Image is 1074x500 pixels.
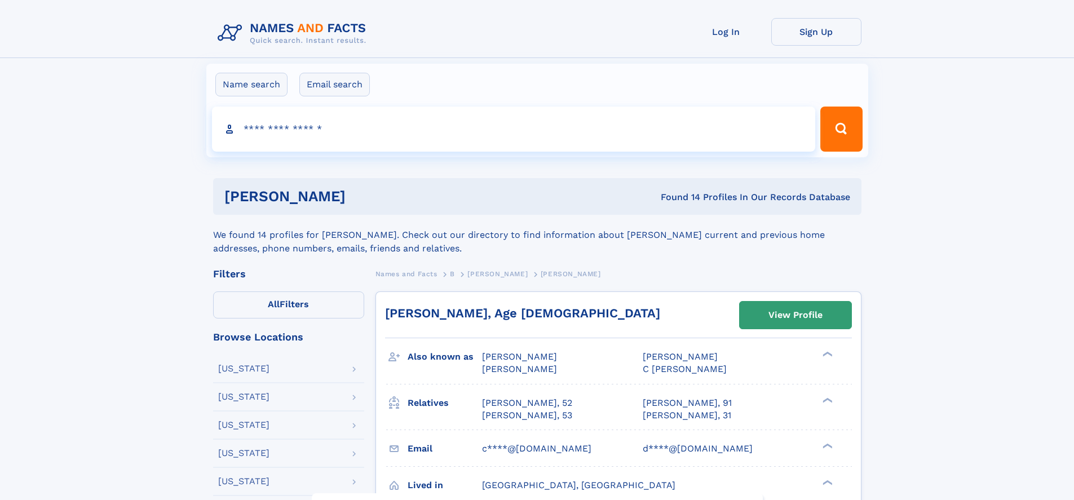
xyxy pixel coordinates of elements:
[299,73,370,96] label: Email search
[771,18,861,46] a: Sign Up
[408,393,482,413] h3: Relatives
[482,397,572,409] a: [PERSON_NAME], 52
[212,107,816,152] input: search input
[467,267,528,281] a: [PERSON_NAME]
[740,302,851,329] a: View Profile
[820,351,833,358] div: ❯
[482,480,675,490] span: [GEOGRAPHIC_DATA], [GEOGRAPHIC_DATA]
[450,270,455,278] span: B
[541,270,601,278] span: [PERSON_NAME]
[820,396,833,404] div: ❯
[218,477,269,486] div: [US_STATE]
[503,191,850,203] div: Found 14 Profiles In Our Records Database
[467,270,528,278] span: [PERSON_NAME]
[643,351,718,362] span: [PERSON_NAME]
[820,442,833,449] div: ❯
[408,476,482,495] h3: Lived in
[408,347,482,366] h3: Also known as
[820,479,833,486] div: ❯
[385,306,660,320] a: [PERSON_NAME], Age [DEMOGRAPHIC_DATA]
[213,215,861,255] div: We found 14 profiles for [PERSON_NAME]. Check out our directory to find information about [PERSON...
[482,351,557,362] span: [PERSON_NAME]
[215,73,288,96] label: Name search
[643,364,727,374] span: C [PERSON_NAME]
[482,409,572,422] a: [PERSON_NAME], 53
[408,439,482,458] h3: Email
[224,189,503,203] h1: [PERSON_NAME]
[268,299,280,309] span: All
[213,291,364,318] label: Filters
[213,18,375,48] img: Logo Names and Facts
[218,364,269,373] div: [US_STATE]
[768,302,823,328] div: View Profile
[820,107,862,152] button: Search Button
[375,267,437,281] a: Names and Facts
[218,449,269,458] div: [US_STATE]
[643,397,732,409] a: [PERSON_NAME], 91
[213,269,364,279] div: Filters
[218,392,269,401] div: [US_STATE]
[218,421,269,430] div: [US_STATE]
[643,409,731,422] a: [PERSON_NAME], 31
[681,18,771,46] a: Log In
[482,364,557,374] span: [PERSON_NAME]
[213,332,364,342] div: Browse Locations
[450,267,455,281] a: B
